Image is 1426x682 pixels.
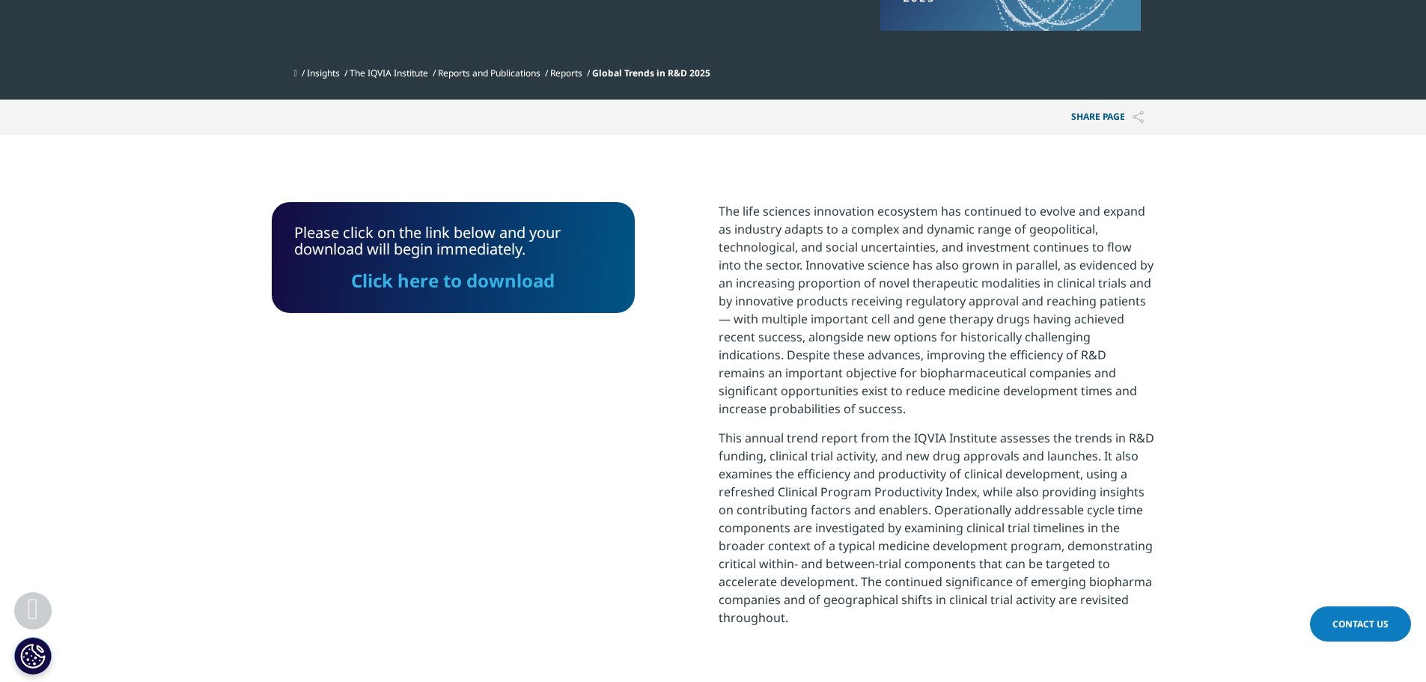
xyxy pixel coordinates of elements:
[350,67,428,79] a: The IQVIA Institute
[14,637,52,675] button: Cookies Settings
[719,429,1155,638] p: This annual trend report from the IQVIA Institute assesses the trends in R&D funding, clinical tr...
[1060,100,1155,135] p: Share PAGE
[719,202,1155,429] p: The life sciences innovation ecosystem has continued to evolve and expand as industry adapts to a...
[294,225,612,290] div: Please click on the link below and your download will begin immediately.
[550,67,582,79] a: Reports
[1332,618,1389,630] span: Contact Us
[1060,100,1155,135] button: Share PAGEShare PAGE
[1133,111,1144,124] img: Share PAGE
[307,67,340,79] a: Insights
[438,67,540,79] a: Reports and Publications
[592,67,710,79] span: Global Trends in R&D 2025
[351,268,555,293] a: Click here to download
[1310,606,1411,642] a: Contact Us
